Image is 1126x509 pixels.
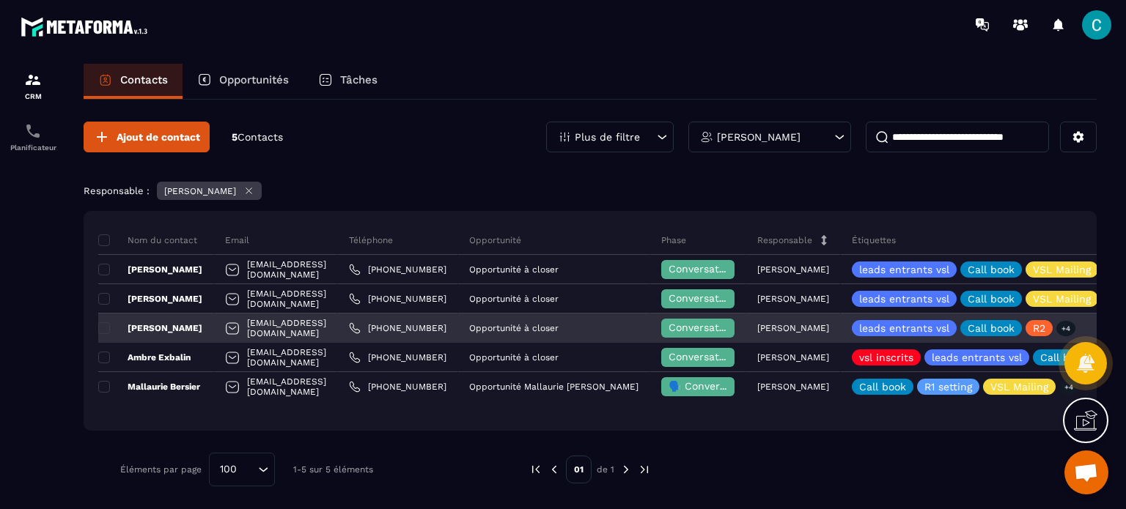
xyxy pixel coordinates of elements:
p: Email [225,234,249,246]
p: leads entrants vsl [859,264,949,275]
a: schedulerschedulerPlanificateur [4,111,62,163]
p: +4 [1059,379,1078,395]
p: VSL Mailing [990,382,1048,392]
p: Responsable [757,234,812,246]
p: Call book [968,294,1015,304]
p: Phase [661,234,686,246]
span: 100 [215,461,242,478]
p: Étiquettes [852,234,896,246]
a: [PHONE_NUMBER] [349,381,446,393]
p: Planificateur [4,144,62,152]
p: [PERSON_NAME] [757,264,829,275]
p: Call book [968,323,1015,333]
button: Ajout de contact [84,122,210,152]
p: Call book [968,264,1015,275]
p: [PERSON_NAME] [98,322,202,334]
a: Contacts [84,64,183,99]
span: Conversation en cours [669,263,782,275]
span: 🗣️ Conversation en cours [669,380,798,392]
a: [PHONE_NUMBER] [349,352,446,363]
p: de 1 [597,464,614,475]
p: [PERSON_NAME] [757,382,829,392]
p: [PERSON_NAME] [98,264,202,275]
img: formation [24,71,42,89]
input: Search for option [242,461,254,478]
a: [PHONE_NUMBER] [349,322,446,334]
img: next [638,463,651,476]
div: Search for option [209,453,275,486]
p: Mallaurie Bersier [98,381,200,393]
p: Responsable : [84,185,150,196]
p: Éléments par page [120,464,202,475]
span: Conversation en cours [669,292,782,304]
p: leads entrants vsl [932,352,1022,363]
img: prev [548,463,561,476]
p: Téléphone [349,234,393,246]
p: Call book [1040,352,1087,363]
p: [PERSON_NAME] [717,132,801,142]
p: Tâches [340,73,378,86]
span: Ajout de contact [117,130,200,144]
p: [PERSON_NAME] [757,323,829,333]
span: Conversation en cours [669,351,782,363]
p: 01 [566,456,592,483]
div: Ouvrir le chat [1064,450,1108,494]
a: [PHONE_NUMBER] [349,293,446,305]
img: next [619,463,633,476]
a: formationformationCRM [4,60,62,111]
span: Conversation en cours [669,322,782,333]
img: scheduler [24,122,42,140]
img: prev [529,463,542,476]
p: [PERSON_NAME] [757,294,829,304]
img: logo [21,13,152,40]
p: [PERSON_NAME] [164,186,236,196]
p: Opportunités [219,73,289,86]
p: vsl inscrits [859,352,913,363]
p: 1-5 sur 5 éléments [293,464,373,475]
p: Opportunité à closer [469,264,559,275]
p: leads entrants vsl [859,294,949,304]
p: Opportunité à closer [469,294,559,304]
a: Tâches [303,64,392,99]
span: Contacts [238,131,283,143]
p: [PERSON_NAME] [757,352,829,363]
p: CRM [4,92,62,100]
p: Opportunité Mallaurie [PERSON_NAME] [469,382,639,392]
p: Nom du contact [98,234,197,246]
p: Call book [859,382,906,392]
p: Opportunité [469,234,521,246]
p: 5 [232,130,283,144]
p: Plus de filtre [575,132,640,142]
p: +4 [1056,321,1075,336]
a: Opportunités [183,64,303,99]
p: [PERSON_NAME] [98,293,202,305]
p: leads entrants vsl [859,323,949,333]
a: [PHONE_NUMBER] [349,264,446,275]
p: R2 [1033,323,1045,333]
p: R1 setting [924,382,972,392]
p: Opportunité à closer [469,352,559,363]
p: Opportunité à closer [469,323,559,333]
p: Ambre Exbalin [98,352,191,363]
p: Contacts [120,73,168,86]
p: VSL Mailing [1033,264,1091,275]
p: VSL Mailing [1033,294,1091,304]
